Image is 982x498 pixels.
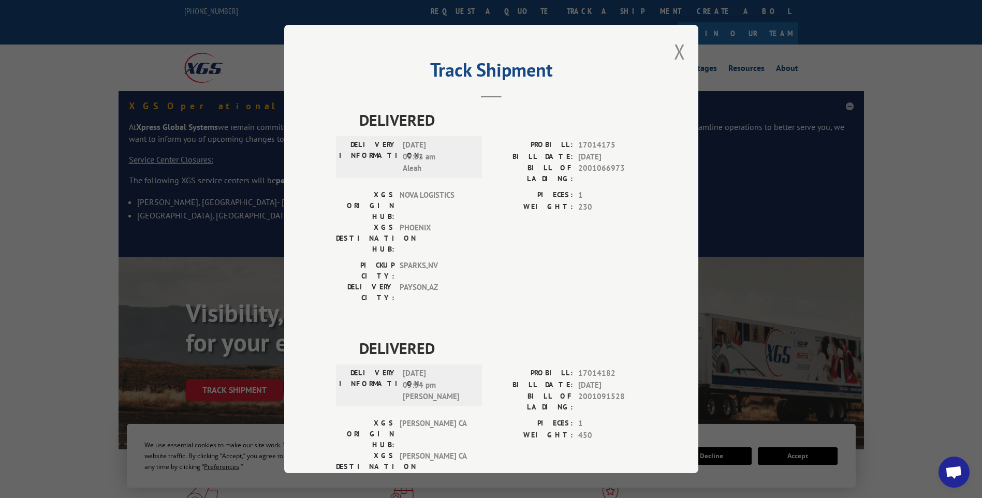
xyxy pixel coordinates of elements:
[491,163,573,184] label: BILL OF LADING:
[491,189,573,201] label: PIECES:
[491,139,573,151] label: PROBILL:
[939,457,970,488] a: Open chat
[578,189,647,201] span: 1
[578,418,647,430] span: 1
[336,189,394,222] label: XGS ORIGIN HUB:
[578,430,647,442] span: 450
[491,151,573,163] label: BILL DATE:
[578,139,647,151] span: 17014175
[578,163,647,184] span: 2001066973
[336,418,394,450] label: XGS ORIGIN HUB:
[578,391,647,413] span: 2001091528
[359,108,647,131] span: DELIVERED
[400,450,470,483] span: [PERSON_NAME] CA
[359,336,647,360] span: DELIVERED
[336,282,394,303] label: DELIVERY CITY:
[400,222,470,255] span: PHOENIX
[403,368,473,403] span: [DATE] 05:34 pm [PERSON_NAME]
[336,63,647,82] h2: Track Shipment
[578,201,647,213] span: 230
[336,260,394,282] label: PICKUP CITY:
[491,201,573,213] label: WEIGHT:
[578,368,647,379] span: 17014182
[400,260,470,282] span: SPARKS , NV
[400,418,470,450] span: [PERSON_NAME] CA
[491,418,573,430] label: PIECES:
[339,368,398,403] label: DELIVERY INFORMATION:
[674,38,685,65] button: Close modal
[336,450,394,483] label: XGS DESTINATION HUB:
[339,139,398,174] label: DELIVERY INFORMATION:
[491,379,573,391] label: BILL DATE:
[578,151,647,163] span: [DATE]
[336,222,394,255] label: XGS DESTINATION HUB:
[400,189,470,222] span: NOVA LOGISTICS
[400,282,470,303] span: PAYSON , AZ
[491,368,573,379] label: PROBILL:
[403,139,473,174] span: [DATE] 09:53 am Aleah
[578,379,647,391] span: [DATE]
[491,391,573,413] label: BILL OF LADING:
[491,430,573,442] label: WEIGHT:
